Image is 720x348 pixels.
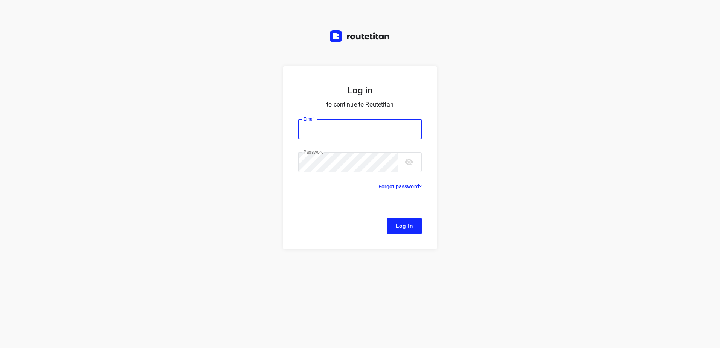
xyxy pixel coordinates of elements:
[396,221,413,231] span: Log In
[378,182,422,191] p: Forgot password?
[387,218,422,234] button: Log In
[298,99,422,110] p: to continue to Routetitan
[298,84,422,96] h5: Log in
[401,154,416,169] button: toggle password visibility
[330,30,390,42] img: Routetitan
